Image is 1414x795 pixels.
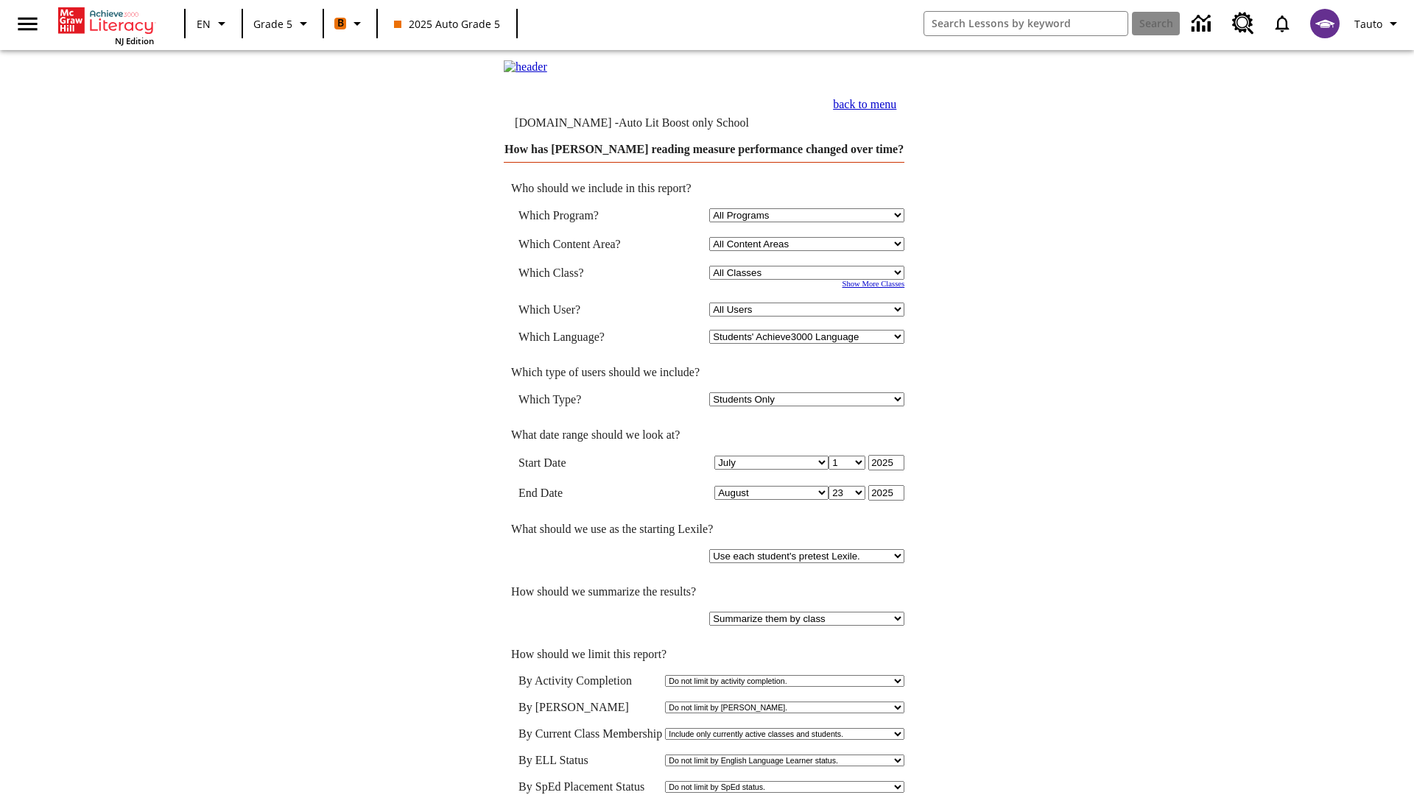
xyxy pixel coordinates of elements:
[518,701,662,714] td: By [PERSON_NAME]
[190,10,237,37] button: Language: EN, Select a language
[619,116,749,129] nobr: Auto Lit Boost only School
[504,585,904,598] td: How should we summarize the results?
[518,208,648,222] td: Which Program?
[504,143,904,155] a: How has [PERSON_NAME] reading measure performance changed over time?
[518,455,648,470] td: Start Date
[337,14,344,32] span: B
[518,754,662,767] td: By ELL Status
[518,727,662,741] td: By Current Class Membership
[394,16,500,32] span: 2025 Auto Grade 5
[518,780,662,794] td: By SpEd Placement Status
[518,330,648,344] td: Which Language?
[1263,4,1301,43] a: Notifications
[518,238,621,250] nobr: Which Content Area?
[504,428,904,442] td: What date range should we look at?
[1310,9,1340,38] img: avatar image
[518,303,648,317] td: Which User?
[518,266,648,280] td: Which Class?
[504,648,904,661] td: How should we limit this report?
[504,60,547,74] img: header
[197,16,211,32] span: EN
[328,10,372,37] button: Boost Class color is orange. Change class color
[1348,10,1408,37] button: Profile/Settings
[504,182,904,195] td: Who should we include in this report?
[518,485,648,501] td: End Date
[58,4,154,46] div: Home
[1354,16,1382,32] span: Tauto
[1223,4,1263,43] a: Resource Center, Will open in new tab
[253,16,292,32] span: Grade 5
[518,392,648,406] td: Which Type?
[518,674,662,688] td: By Activity Completion
[833,98,896,110] a: back to menu
[924,12,1128,35] input: search field
[843,280,905,288] a: Show More Classes
[247,10,318,37] button: Grade: Grade 5, Select a grade
[1301,4,1348,43] button: Select a new avatar
[515,116,750,130] td: [DOMAIN_NAME] -
[504,523,904,536] td: What should we use as the starting Lexile?
[1183,4,1223,44] a: Data Center
[6,2,49,46] button: Open side menu
[504,366,904,379] td: Which type of users should we include?
[115,35,154,46] span: NJ Edition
